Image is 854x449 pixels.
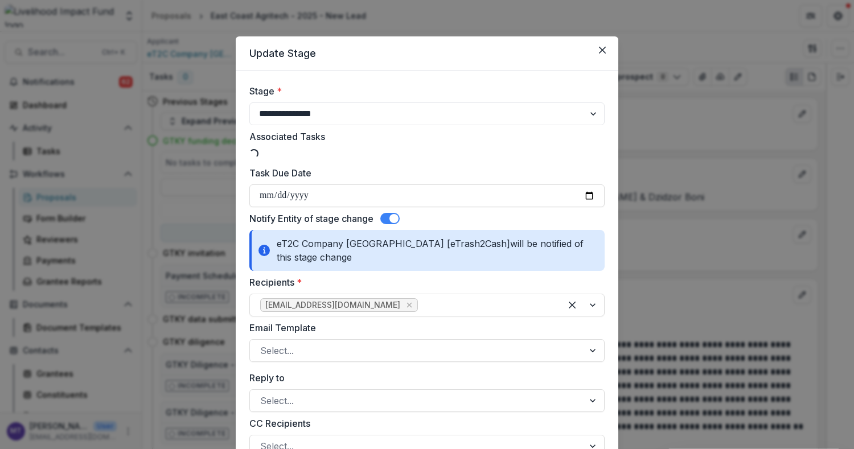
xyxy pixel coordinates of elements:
[249,371,598,385] label: Reply to
[249,417,598,430] label: CC Recipients
[249,275,598,289] label: Recipients
[249,84,598,98] label: Stage
[249,321,598,335] label: Email Template
[236,36,618,71] header: Update Stage
[593,41,611,59] button: Close
[249,212,373,225] label: Notify Entity of stage change
[265,300,400,310] span: [EMAIL_ADDRESS][DOMAIN_NAME]
[249,230,605,271] div: eT2C Company [GEOGRAPHIC_DATA] [eTrash2Cash] will be notified of this stage change
[404,299,415,311] div: Remove salis@etrash2cash.com
[249,130,598,143] label: Associated Tasks
[249,166,598,180] label: Task Due Date
[563,296,581,314] div: Clear selected options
